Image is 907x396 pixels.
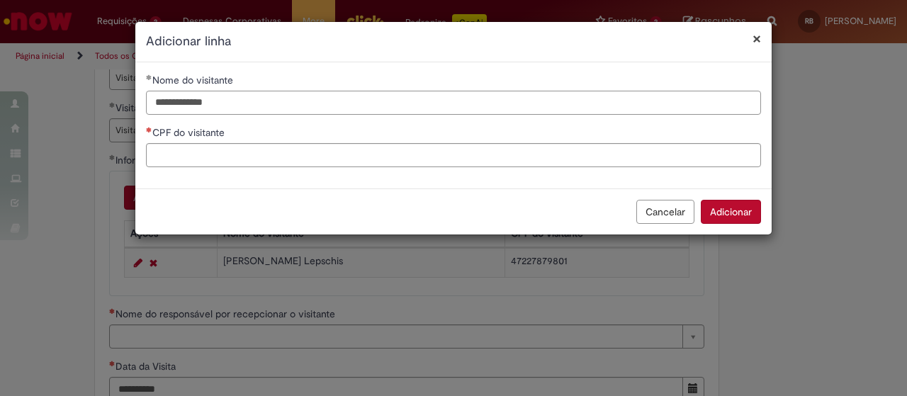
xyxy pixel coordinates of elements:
[152,74,236,86] span: Nome do visitante
[636,200,694,224] button: Cancelar
[146,33,761,51] h2: Adicionar linha
[753,31,761,46] button: Fechar modal
[146,74,152,80] span: Obrigatório Preenchido
[146,91,761,115] input: Nome do visitante
[152,126,227,139] span: CPF do visitante
[146,143,761,167] input: CPF do visitante
[701,200,761,224] button: Adicionar
[146,127,152,132] span: Necessários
